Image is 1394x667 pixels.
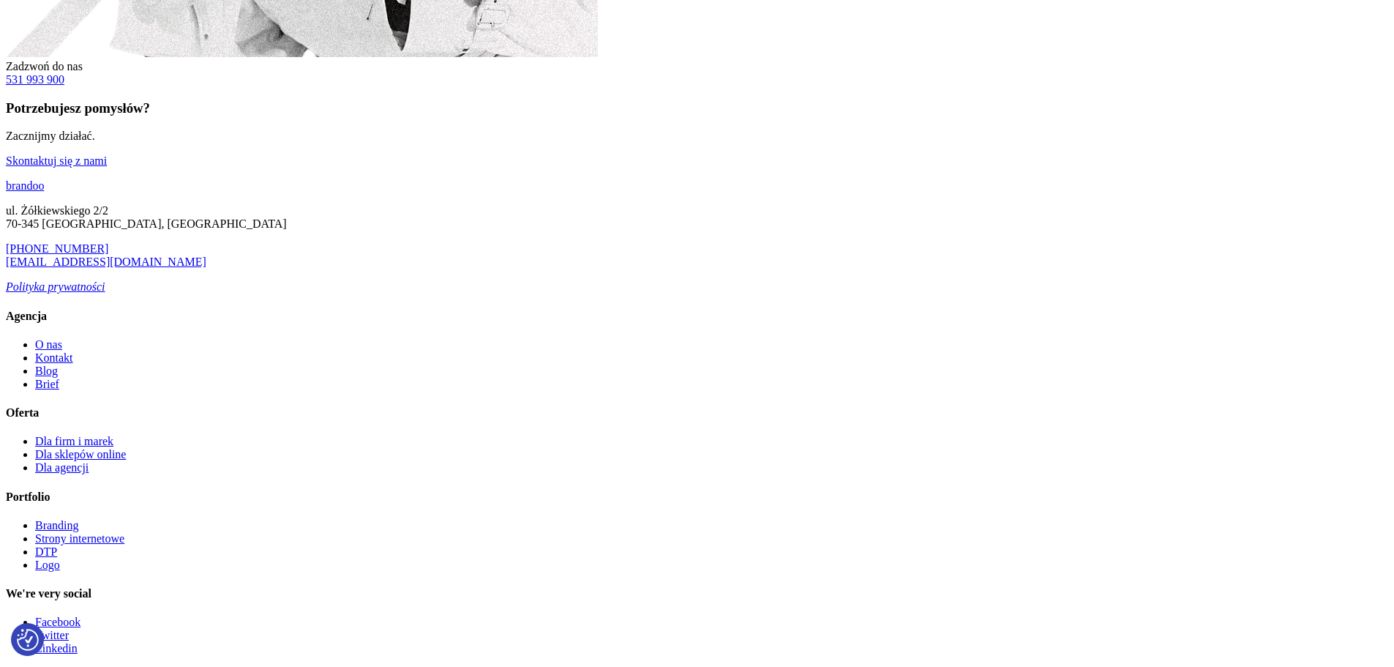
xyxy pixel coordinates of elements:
[6,587,1388,600] h4: We're very social
[6,406,1388,420] h4: Oferta
[35,461,89,474] a: Dla agencji
[35,365,58,377] a: Blog
[17,629,39,651] img: Revisit consent button
[6,60,1388,73] div: Zadzwoń do nas
[35,338,62,351] a: O nas
[35,545,57,558] a: DTP
[35,448,126,461] a: Dla sklepów online
[6,310,1388,323] h4: Agencja
[6,204,1388,231] p: ul. Żółkiewskiego 2/2 70-345 [GEOGRAPHIC_DATA], [GEOGRAPHIC_DATA]
[6,242,108,255] a: [PHONE_NUMBER]
[35,378,59,390] a: Brief
[35,642,78,655] a: Linkedin
[6,256,206,268] a: [EMAIL_ADDRESS][DOMAIN_NAME]
[6,73,1388,86] a: 531 993 900
[35,519,79,532] a: Branding
[35,532,124,545] a: Strony internetowe
[6,100,1388,116] h3: Potrzebujesz pomysłów?
[6,154,107,167] a: Skontaktuj się z nami
[35,616,80,628] a: Facebook
[6,179,1388,193] a: brandoo
[6,491,1388,504] h4: Portfolio
[35,435,113,447] a: Dla firm i marek
[35,559,60,571] a: Logo
[35,629,69,641] a: Twitter
[35,351,73,364] a: Kontakt
[17,629,39,651] button: Preferencje co do zgód
[6,130,1388,143] p: Zacznijmy działać.
[6,280,105,293] a: Polityka prywatności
